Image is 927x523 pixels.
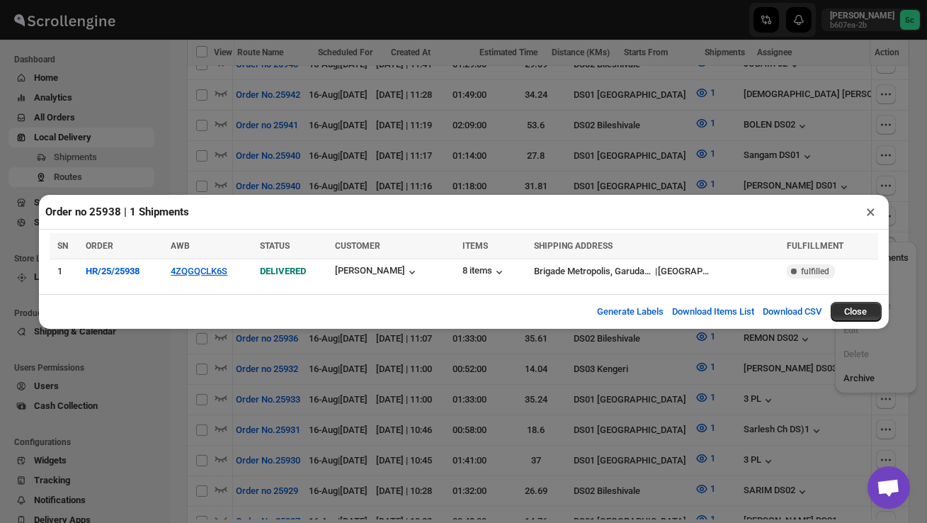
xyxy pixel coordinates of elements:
[534,264,654,279] div: Brigade Metropolis, Garudachar Palya, [GEOGRAPHIC_DATA]
[171,266,227,276] button: 4ZQGQCLK6S
[86,241,113,251] span: ORDER
[260,266,306,276] span: DELIVERED
[171,241,190,251] span: AWB
[86,266,140,276] button: HR/25/25938
[787,241,843,251] span: FULFILLMENT
[58,241,69,251] span: SN
[861,202,882,222] button: ×
[831,302,882,322] button: Close
[658,264,710,279] div: [GEOGRAPHIC_DATA]
[335,241,380,251] span: CUSTOMER
[46,205,190,219] h2: Order no 25938 | 1 Shipments
[801,266,829,277] span: fulfilled
[868,466,910,509] a: Open chat
[755,298,831,326] button: Download CSV
[335,265,419,279] button: [PERSON_NAME]
[534,241,613,251] span: SHIPPING ADDRESS
[260,241,290,251] span: STATUS
[664,298,763,326] button: Download Items List
[462,265,506,279] button: 8 items
[462,241,488,251] span: ITEMS
[534,264,778,279] div: |
[589,298,673,326] button: Generate Labels
[50,259,81,283] td: 1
